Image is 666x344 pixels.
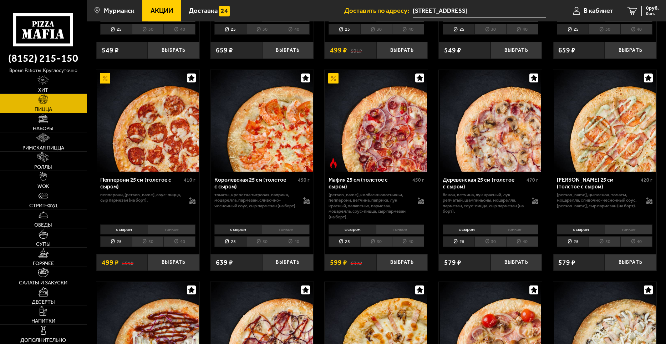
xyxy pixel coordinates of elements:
[100,224,148,234] li: с сыром
[589,236,620,247] li: 30
[20,338,66,343] span: Дополнительно
[474,24,506,35] li: 30
[413,4,546,17] input: Ваш адрес доставки
[605,42,656,59] button: Выбрать
[100,177,182,190] div: Пепперони 25 см (толстое с сыром)
[413,4,546,17] span: Мурманск, улица Полярные Зори 9 , подъезд 2
[646,6,659,11] span: 0 руб.
[214,177,296,190] div: Королевская 25 см (толстое с сыром)
[443,24,474,35] li: 25
[329,236,360,247] li: 25
[148,254,199,271] button: Выбрать
[325,70,428,172] a: АкционныйОстрое блюдоМафия 25 см (толстое с сыром)
[646,11,659,16] span: 0 шт.
[104,7,134,14] span: Мурманск
[214,192,296,209] p: томаты, креветка тигровая, паприка, моцарелла, пармезан, сливочно-чесночный соус, сыр пармезан (н...
[443,236,474,247] li: 25
[444,47,461,54] span: 549 ₽
[184,177,195,183] span: 410 г
[210,70,314,172] a: Королевская 25 см (толстое с сыром)
[96,70,199,172] a: АкционныйПепперони 25 см (толстое с сыром)
[527,177,538,183] span: 470 г
[376,42,428,59] button: Выбрать
[37,184,49,189] span: WOK
[328,158,339,168] img: Острое блюдо
[34,165,52,170] span: Роллы
[557,224,604,234] li: с сыром
[557,236,589,247] li: 25
[443,177,525,190] div: Деревенская 25 см (толстое с сыром)
[189,7,218,14] span: Доставка
[557,177,639,190] div: [PERSON_NAME] 25 см (толстое с сыром)
[278,24,310,35] li: 40
[216,47,233,54] span: 659 ₽
[557,24,589,35] li: 25
[506,236,538,247] li: 40
[262,254,314,271] button: Выбрать
[246,236,278,247] li: 30
[31,318,55,323] span: Напитки
[330,259,347,266] span: 599 ₽
[262,42,314,59] button: Выбрать
[553,70,656,172] a: Чикен Ранч 25 см (толстое с сыром)
[443,224,490,234] li: с сыром
[392,24,424,35] li: 40
[490,254,542,271] button: Выбрать
[392,236,424,247] li: 40
[36,242,51,247] span: Супы
[163,236,195,247] li: 40
[558,259,575,266] span: 579 ₽
[163,24,195,35] li: 40
[325,70,427,172] img: Мафия 25 см (толстое с сыром)
[100,24,132,35] li: 25
[444,259,461,266] span: 579 ₽
[474,236,506,247] li: 30
[584,7,613,14] span: В кабинет
[330,47,347,54] span: 499 ₽
[360,24,392,35] li: 30
[102,47,119,54] span: 549 ₽
[620,24,652,35] li: 40
[329,192,411,220] p: [PERSON_NAME], колбаски охотничьи, пепперони, ветчина, паприка, лук красный, халапеньо, пармезан,...
[22,145,64,150] span: Римская пицца
[490,42,542,59] button: Выбрать
[376,254,428,271] button: Выбрать
[33,261,54,266] span: Горячее
[100,236,132,247] li: 25
[35,107,52,112] span: Пицца
[100,73,110,84] img: Акционный
[557,192,639,209] p: [PERSON_NAME], цыпленок, томаты, моцарелла, сливочно-чесночный соус, [PERSON_NAME], сыр пармезан ...
[214,224,262,234] li: с сыром
[506,24,538,35] li: 40
[219,6,229,16] img: 15daf4d41897b9f0e9f617042186c801.svg
[32,299,55,304] span: Десерты
[19,280,67,285] span: Салаты и закуски
[29,203,57,208] span: Стрит-фуд
[328,73,339,84] img: Акционный
[278,236,310,247] li: 40
[102,259,119,266] span: 499 ₽
[329,177,411,190] div: Мафия 25 см (толстое с сыром)
[589,24,620,35] li: 30
[148,42,199,59] button: Выбрать
[558,47,575,54] span: 659 ₽
[100,192,182,203] p: пепперони, [PERSON_NAME], соус-пицца, сыр пармезан (на борт).
[605,224,652,234] li: тонкое
[490,224,538,234] li: тонкое
[151,7,173,14] span: Акции
[122,259,133,266] s: 591 ₽
[132,24,164,35] li: 30
[329,224,376,234] li: с сыром
[33,126,54,131] span: Наборы
[298,177,310,183] span: 450 г
[214,236,246,247] li: 25
[38,87,48,92] span: Хит
[439,70,542,172] a: Деревенская 25 см (толстое с сыром)
[344,7,413,14] span: Доставить по адресу:
[34,222,52,227] span: Обеды
[132,236,164,247] li: 30
[620,236,652,247] li: 40
[211,70,313,172] img: Королевская 25 см (толстое с сыром)
[554,70,656,172] img: Чикен Ранч 25 см (толстое с сыром)
[376,224,424,234] li: тонкое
